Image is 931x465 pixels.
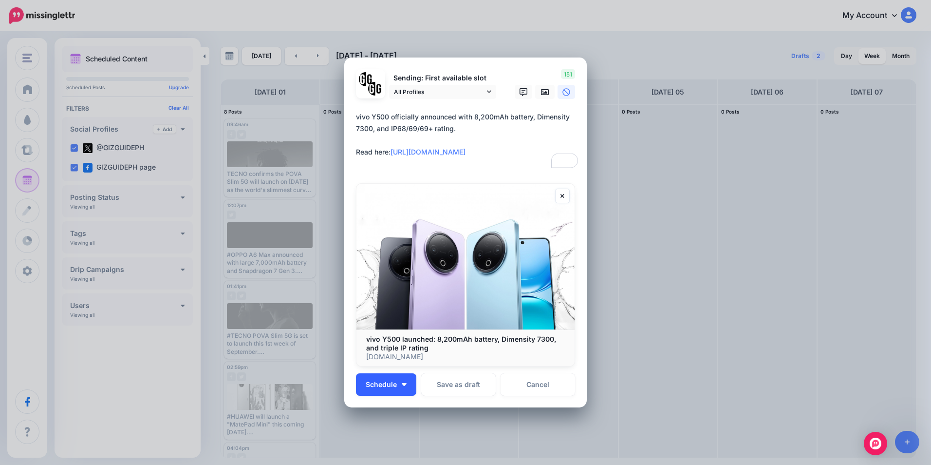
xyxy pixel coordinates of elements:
[359,72,373,86] img: 353459792_649996473822713_4483302954317148903_n-bsa138318.png
[356,111,580,158] div: vivo Y500 officially announced with 8,200mAh battery, Dimensity 7300, and IP68/69/69+ rating. Rea...
[389,73,496,84] p: Sending: First available slot
[561,69,575,79] span: 151
[366,335,556,352] b: vivo Y500 launched: 8,200mAh battery, Dimensity 7300, and triple IP rating
[394,87,484,97] span: All Profiles
[864,432,887,455] div: Open Intercom Messenger
[356,373,416,396] button: Schedule
[368,82,382,96] img: JT5sWCfR-79925.png
[389,85,496,99] a: All Profiles
[366,352,565,361] p: [DOMAIN_NAME]
[402,383,407,386] img: arrow-down-white.png
[501,373,575,396] a: Cancel
[356,184,575,329] img: vivo Y500 launched: 8,200mAh battery, Dimensity 7300, and triple IP rating
[356,111,580,170] textarea: To enrich screen reader interactions, please activate Accessibility in Grammarly extension settings
[366,381,397,388] span: Schedule
[421,373,496,396] button: Save as draft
